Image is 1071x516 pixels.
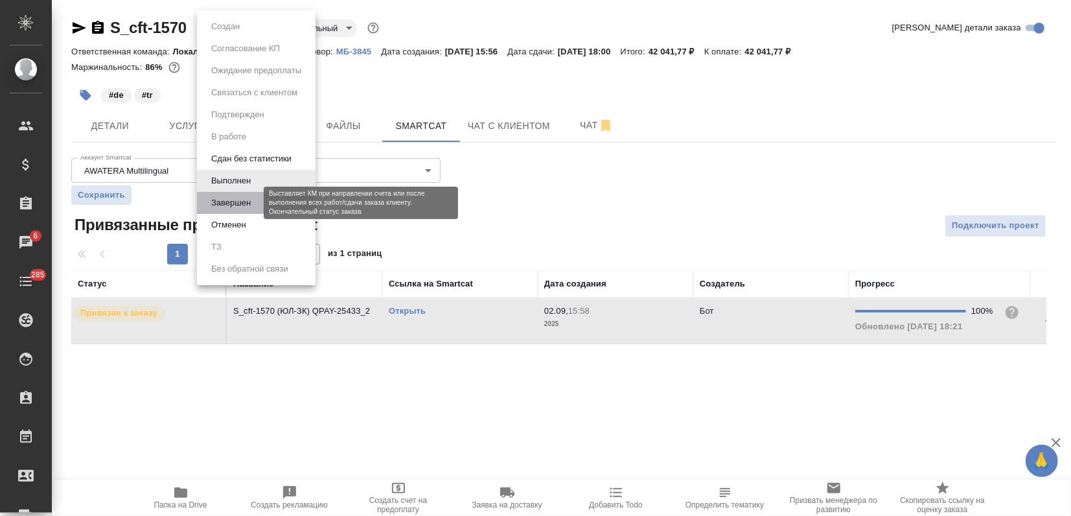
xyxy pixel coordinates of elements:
[207,64,305,78] button: Ожидание предоплаты
[207,240,225,254] button: ТЗ
[207,218,250,232] button: Отменен
[207,130,250,144] button: В работе
[207,108,268,122] button: Подтвержден
[207,19,244,34] button: Создан
[207,174,255,188] button: Выполнен
[207,41,284,56] button: Согласование КП
[207,152,295,166] button: Сдан без статистики
[207,196,255,210] button: Завершен
[207,86,301,100] button: Связаться с клиентом
[207,262,292,276] button: Без обратной связи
